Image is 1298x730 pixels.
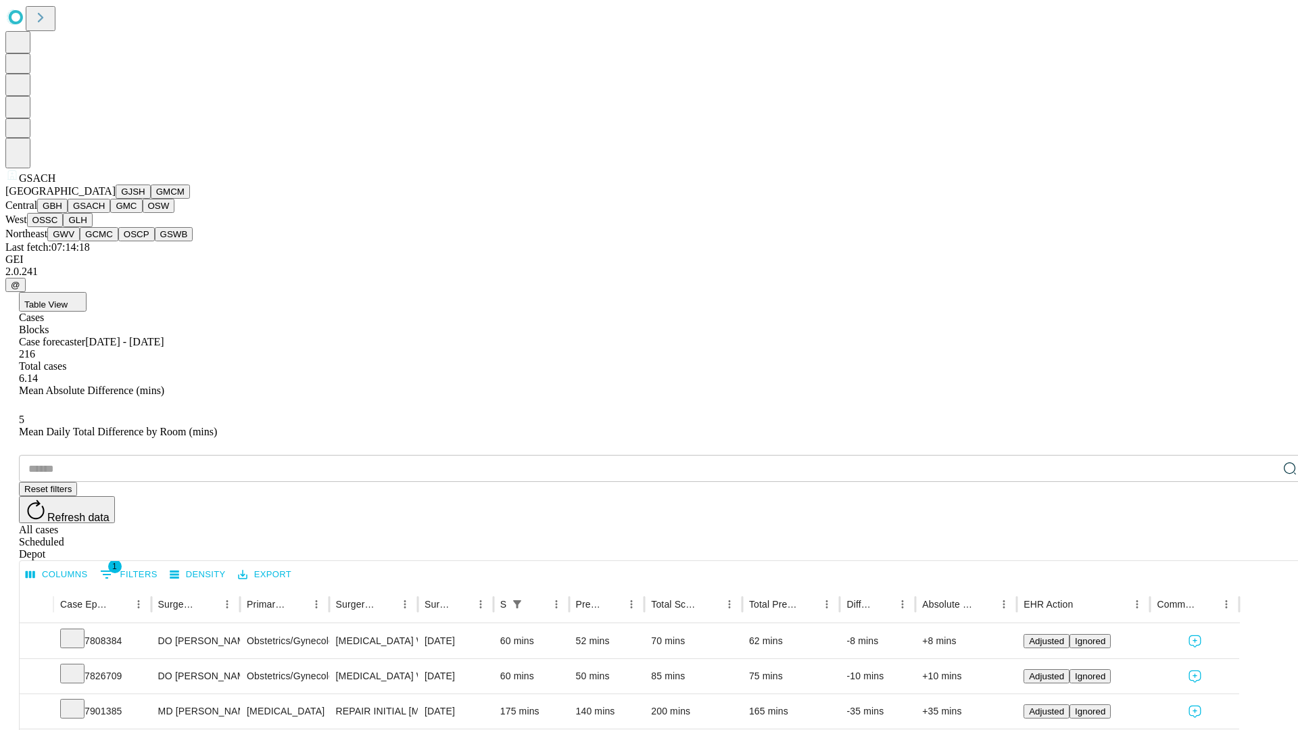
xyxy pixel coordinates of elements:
button: Sort [452,595,471,614]
button: Menu [817,595,836,614]
button: Ignored [1069,669,1111,683]
div: Case Epic Id [60,599,109,610]
button: Adjusted [1024,669,1069,683]
button: Reset filters [19,482,77,496]
span: Total cases [19,360,66,372]
button: Menu [129,595,148,614]
button: GMCM [151,185,190,199]
button: Ignored [1069,704,1111,719]
div: Surgeon Name [158,599,197,610]
span: 1 [108,560,122,573]
button: Adjusted [1024,704,1069,719]
div: Predicted In Room Duration [576,599,602,610]
div: EHR Action [1024,599,1073,610]
div: 140 mins [576,694,638,729]
button: Export [235,564,295,585]
div: 62 mins [749,624,834,658]
button: Sort [603,595,622,614]
span: West [5,214,27,225]
div: 50 mins [576,659,638,693]
span: Northeast [5,228,47,239]
span: @ [11,280,20,290]
div: 175 mins [500,694,562,729]
button: Sort [1074,595,1093,614]
button: Sort [528,595,547,614]
div: Obstetrics/Gynecology [247,659,322,693]
div: 85 mins [651,659,736,693]
button: Menu [1217,595,1236,614]
span: Ignored [1075,706,1105,716]
button: Menu [471,595,490,614]
button: Sort [976,595,994,614]
span: Reset filters [24,484,72,494]
button: Menu [1128,595,1147,614]
div: 52 mins [576,624,638,658]
span: Case forecaster [19,336,85,347]
div: 7808384 [60,624,145,658]
div: Surgery Name [336,599,375,610]
div: 70 mins [651,624,736,658]
button: Sort [377,595,395,614]
button: Adjusted [1024,634,1069,648]
span: [GEOGRAPHIC_DATA] [5,185,116,197]
div: -35 mins [846,694,909,729]
button: Ignored [1069,634,1111,648]
button: Density [166,564,229,585]
span: GSACH [19,172,55,184]
div: [DATE] [425,624,487,658]
button: GBH [37,199,68,213]
span: Table View [24,299,68,310]
button: Menu [720,595,739,614]
div: Primary Service [247,599,286,610]
div: 2.0.241 [5,266,1293,278]
button: Table View [19,292,87,312]
span: Refresh data [47,512,110,523]
button: Expand [26,665,47,689]
div: Comments [1157,599,1196,610]
button: OSCP [118,227,155,241]
button: Menu [307,595,326,614]
button: Menu [994,595,1013,614]
div: Surgery Date [425,599,451,610]
button: Sort [798,595,817,614]
div: 165 mins [749,694,834,729]
span: Mean Daily Total Difference by Room (mins) [19,426,217,437]
span: 5 [19,414,24,425]
span: Adjusted [1029,706,1064,716]
button: Expand [26,700,47,724]
button: GLH [63,213,92,227]
div: Scheduled In Room Duration [500,599,506,610]
button: Select columns [22,564,91,585]
button: Sort [1198,595,1217,614]
button: GSACH [68,199,110,213]
span: 216 [19,348,35,360]
div: 60 mins [500,624,562,658]
button: Menu [547,595,566,614]
div: [DATE] [425,694,487,729]
button: @ [5,278,26,292]
div: -10 mins [846,659,909,693]
span: Mean Absolute Difference (mins) [19,385,164,396]
button: Menu [395,595,414,614]
button: Menu [893,595,912,614]
div: Total Scheduled Duration [651,599,700,610]
button: Sort [701,595,720,614]
div: Difference [846,599,873,610]
span: [DATE] - [DATE] [85,336,164,347]
div: Obstetrics/Gynecology [247,624,322,658]
button: Refresh data [19,496,115,523]
div: -8 mins [846,624,909,658]
div: MD [PERSON_NAME] Md [158,694,233,729]
div: DO [PERSON_NAME] [PERSON_NAME] Do [158,624,233,658]
button: GMC [110,199,142,213]
div: 75 mins [749,659,834,693]
button: GWV [47,227,80,241]
div: DO [PERSON_NAME] [PERSON_NAME] Do [158,659,233,693]
div: [DATE] [425,659,487,693]
span: Last fetch: 07:14:18 [5,241,90,253]
div: +10 mins [922,659,1010,693]
div: +8 mins [922,624,1010,658]
button: Menu [218,595,237,614]
div: GEI [5,253,1293,266]
div: 7901385 [60,694,145,729]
